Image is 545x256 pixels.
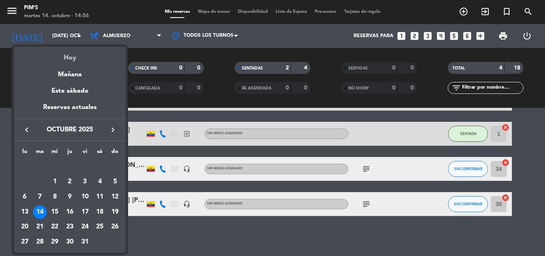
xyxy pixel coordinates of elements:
i: keyboard_arrow_left [22,125,32,135]
div: Hoy [14,47,126,63]
div: 17 [78,205,92,219]
td: 3 de octubre de 2025 [77,175,93,190]
div: 25 [93,220,107,234]
div: 20 [18,220,32,234]
td: 7 de octubre de 2025 [32,189,47,204]
div: 31 [78,235,92,249]
i: keyboard_arrow_right [108,125,118,135]
td: 24 de octubre de 2025 [77,220,93,235]
div: 26 [108,220,122,234]
td: 20 de octubre de 2025 [17,220,32,235]
div: 5 [108,175,122,189]
div: 1 [48,175,61,189]
td: 19 de octubre de 2025 [107,204,122,220]
td: 28 de octubre de 2025 [32,234,47,250]
td: 11 de octubre de 2025 [93,189,108,204]
td: 26 de octubre de 2025 [107,220,122,235]
div: 29 [48,235,61,249]
div: 11 [93,190,107,204]
button: keyboard_arrow_right [106,125,120,135]
td: 6 de octubre de 2025 [17,189,32,204]
div: 10 [78,190,92,204]
div: Este sábado [14,80,126,102]
td: 4 de octubre de 2025 [93,175,108,190]
div: Mañana [14,64,126,80]
td: 13 de octubre de 2025 [17,204,32,220]
div: 21 [33,220,47,234]
th: martes [32,147,47,159]
div: 8 [48,190,61,204]
div: 28 [33,235,47,249]
div: 27 [18,235,32,249]
td: 22 de octubre de 2025 [47,220,62,235]
td: 23 de octubre de 2025 [62,220,77,235]
button: keyboard_arrow_left [20,125,34,135]
td: 29 de octubre de 2025 [47,234,62,250]
td: 30 de octubre de 2025 [62,234,77,250]
div: Reservas actuales [14,102,126,119]
th: sábado [93,147,108,159]
th: lunes [17,147,32,159]
div: 12 [108,190,122,204]
div: 19 [108,205,122,219]
div: 16 [63,205,77,219]
td: 5 de octubre de 2025 [107,175,122,190]
td: 10 de octubre de 2025 [77,189,93,204]
td: 12 de octubre de 2025 [107,189,122,204]
th: domingo [107,147,122,159]
div: 9 [63,190,77,204]
td: 1 de octubre de 2025 [47,175,62,190]
td: 14 de octubre de 2025 [32,204,47,220]
div: 24 [78,220,92,234]
td: OCT. [17,159,122,175]
td: 31 de octubre de 2025 [77,234,93,250]
div: 4 [93,175,107,189]
td: 16 de octubre de 2025 [62,204,77,220]
td: 25 de octubre de 2025 [93,220,108,235]
th: jueves [62,147,77,159]
div: 6 [18,190,32,204]
div: 23 [63,220,77,234]
div: 15 [48,205,61,219]
td: 15 de octubre de 2025 [47,204,62,220]
td: 8 de octubre de 2025 [47,189,62,204]
td: 18 de octubre de 2025 [93,204,108,220]
div: 18 [93,205,107,219]
div: 14 [33,205,47,219]
div: 2 [63,175,77,189]
th: miércoles [47,147,62,159]
div: 22 [48,220,61,234]
td: 27 de octubre de 2025 [17,234,32,250]
td: 21 de octubre de 2025 [32,220,47,235]
span: octubre 2025 [34,125,106,135]
div: 3 [78,175,92,189]
th: viernes [77,147,93,159]
td: 17 de octubre de 2025 [77,204,93,220]
div: 7 [33,190,47,204]
td: 9 de octubre de 2025 [62,189,77,204]
div: 13 [18,205,32,219]
td: 2 de octubre de 2025 [62,175,77,190]
div: 30 [63,235,77,249]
